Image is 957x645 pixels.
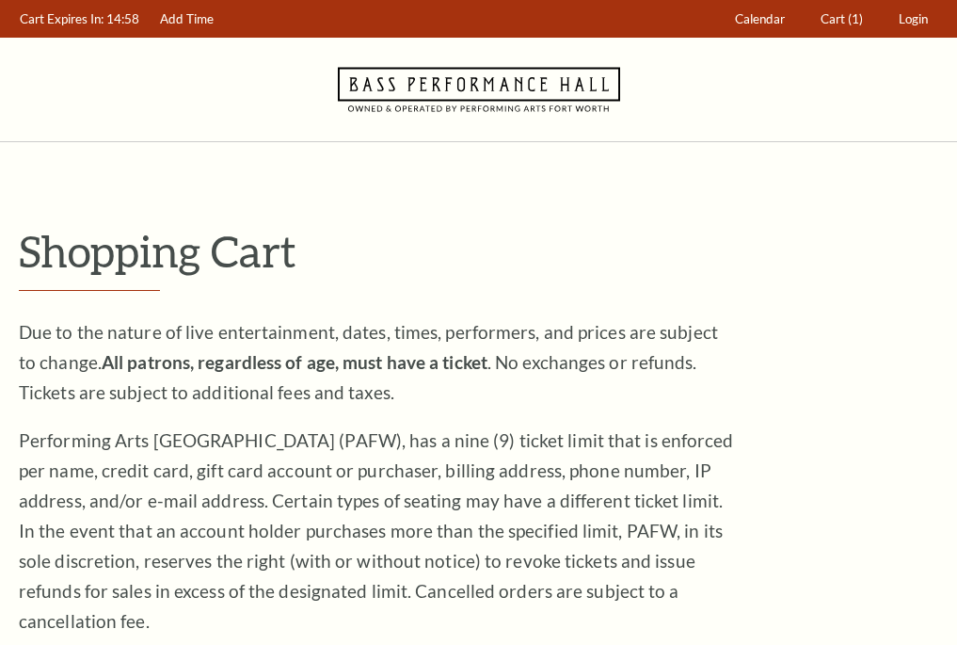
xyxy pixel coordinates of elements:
[848,11,863,26] span: (1)
[19,321,718,403] span: Due to the nature of live entertainment, dates, times, performers, and prices are subject to chan...
[812,1,872,38] a: Cart (1)
[890,1,937,38] a: Login
[735,11,785,26] span: Calendar
[152,1,223,38] a: Add Time
[19,227,938,275] p: Shopping Cart
[106,11,139,26] span: 14:58
[102,351,487,373] strong: All patrons, regardless of age, must have a ticket
[726,1,794,38] a: Calendar
[20,11,104,26] span: Cart Expires In:
[19,426,734,637] p: Performing Arts [GEOGRAPHIC_DATA] (PAFW), has a nine (9) ticket limit that is enforced per name, ...
[821,11,845,26] span: Cart
[899,11,928,26] span: Login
